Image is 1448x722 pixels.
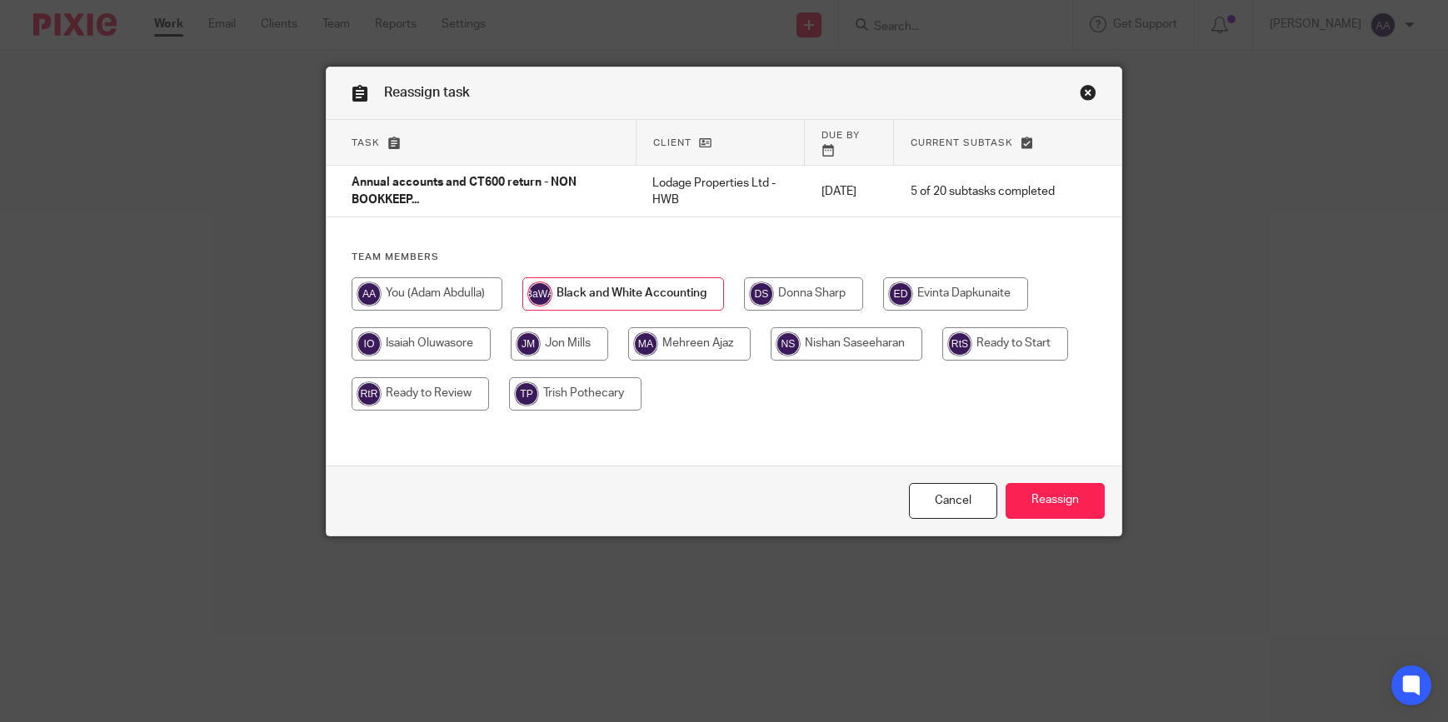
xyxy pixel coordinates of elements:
h4: Team members [352,251,1096,264]
td: 5 of 20 subtasks completed [894,166,1071,217]
span: Task [352,138,380,147]
p: [DATE] [821,183,877,200]
span: Client [653,138,692,147]
a: Close this dialog window [909,483,997,519]
p: Lodage Properties Ltd - HWB [652,175,787,209]
span: Current subtask [911,138,1013,147]
span: Due by [821,131,860,140]
input: Reassign [1006,483,1105,519]
span: Reassign task [384,86,470,99]
span: Annual accounts and CT600 return - NON BOOKKEEP... [352,177,577,207]
a: Close this dialog window [1080,84,1096,107]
